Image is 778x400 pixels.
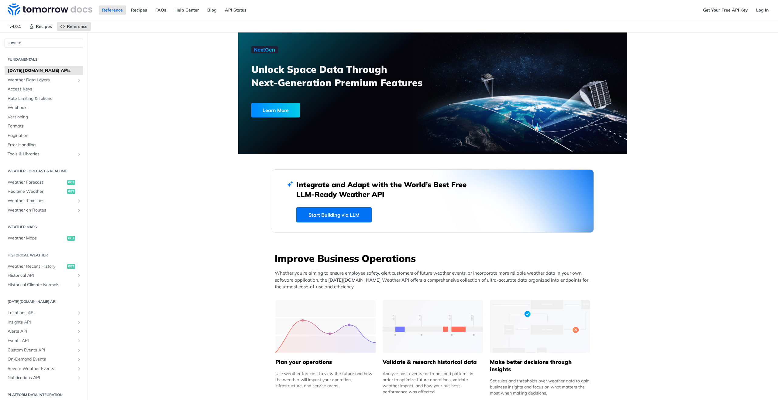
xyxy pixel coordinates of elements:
span: Locations API [8,310,75,316]
h3: Unlock Space Data Through Next-Generation Premium Features [251,63,439,89]
a: Events APIShow subpages for Events API [5,336,83,345]
span: Webhooks [8,105,81,111]
h2: Platform DATA integration [5,392,83,398]
h2: Integrate and Adapt with the World’s Best Free LLM-Ready Weather API [296,180,476,199]
h2: Weather Forecast & realtime [5,168,83,174]
button: Show subpages for Alerts API [77,329,81,334]
span: Pagination [8,133,81,139]
span: Severe Weather Events [8,366,75,372]
div: Use weather forecast to view the future and how the weather will impact your operation, infrastru... [275,371,376,389]
a: Weather Data LayersShow subpages for Weather Data Layers [5,76,83,85]
span: Error Handling [8,142,81,148]
h5: Validate & research historical data [383,358,483,366]
a: Custom Events APIShow subpages for Custom Events API [5,346,83,355]
span: Rate Limiting & Tokens [8,96,81,102]
a: API Status [222,5,250,15]
a: Access Keys [5,85,83,94]
button: Show subpages for Locations API [77,310,81,315]
img: 13d7ca0-group-496-2.svg [383,300,483,353]
a: Notifications APIShow subpages for Notifications API [5,373,83,382]
span: Alerts API [8,328,75,334]
a: Webhooks [5,103,83,112]
span: Historical Climate Normals [8,282,75,288]
button: Show subpages for Severe Weather Events [77,366,81,371]
span: Weather Recent History [8,263,66,269]
span: Weather Timelines [8,198,75,204]
span: Weather Data Layers [8,77,75,83]
a: Log In [753,5,772,15]
span: v4.0.1 [6,22,24,31]
div: Set rules and thresholds over weather data to gain business insights and focus on what matters th... [490,378,590,396]
button: Show subpages for Insights API [77,320,81,325]
img: a22d113-group-496-32x.svg [490,300,590,353]
span: Weather Maps [8,235,66,241]
span: Events API [8,338,75,344]
button: Show subpages for Weather Data Layers [77,78,81,83]
a: Versioning [5,113,83,122]
a: Recipes [26,22,55,31]
img: 39565e8-group-4962x.svg [275,300,376,353]
div: Learn More [251,103,300,117]
a: Pagination [5,131,83,140]
span: get [67,264,75,269]
div: Analyze past events for trends and patterns in order to optimize future operations, validate weat... [383,371,483,395]
span: [DATE][DOMAIN_NAME] APIs [8,68,81,74]
a: Weather on RoutesShow subpages for Weather on Routes [5,206,83,215]
a: On-Demand EventsShow subpages for On-Demand Events [5,355,83,364]
span: get [67,180,75,185]
a: Historical Climate NormalsShow subpages for Historical Climate Normals [5,280,83,290]
h5: Plan your operations [275,358,376,366]
h2: Fundamentals [5,57,83,62]
a: Blog [204,5,220,15]
button: Show subpages for Custom Events API [77,348,81,353]
a: Learn More [251,103,402,117]
p: Whether you’re aiming to ensure employee safety, alert customers of future weather events, or inc... [275,270,594,290]
span: Access Keys [8,86,81,92]
button: Show subpages for Weather Timelines [77,198,81,203]
a: [DATE][DOMAIN_NAME] APIs [5,66,83,75]
button: Show subpages for Tools & Libraries [77,152,81,157]
span: Notifications API [8,375,75,381]
span: Tools & Libraries [8,151,75,157]
a: Weather Forecastget [5,178,83,187]
a: Historical APIShow subpages for Historical API [5,271,83,280]
h5: Make better decisions through insights [490,358,590,373]
span: Weather on Routes [8,207,75,213]
a: Severe Weather EventsShow subpages for Severe Weather Events [5,364,83,373]
span: get [67,236,75,241]
a: Reference [99,5,126,15]
a: Rate Limiting & Tokens [5,94,83,103]
button: JUMP TO [5,39,83,48]
button: Show subpages for Weather on Routes [77,208,81,213]
a: Tools & LibrariesShow subpages for Tools & Libraries [5,150,83,159]
span: Historical API [8,273,75,279]
a: Error Handling [5,141,83,150]
a: Start Building via LLM [296,207,372,222]
span: Realtime Weather [8,188,66,195]
button: Show subpages for Notifications API [77,375,81,380]
a: Weather Recent Historyget [5,262,83,271]
span: Custom Events API [8,347,75,353]
a: Locations APIShow subpages for Locations API [5,308,83,317]
button: Show subpages for Historical Climate Normals [77,283,81,287]
span: Insights API [8,319,75,325]
h3: Improve Business Operations [275,252,594,265]
span: Versioning [8,114,81,120]
h2: [DATE][DOMAIN_NAME] API [5,299,83,304]
a: Formats [5,122,83,131]
span: Recipes [36,24,52,29]
span: get [67,189,75,194]
a: Realtime Weatherget [5,187,83,196]
a: Alerts APIShow subpages for Alerts API [5,327,83,336]
img: Tomorrow.io Weather API Docs [8,3,92,15]
a: Get Your Free API Key [700,5,751,15]
a: Reference [57,22,91,31]
h2: Historical Weather [5,253,83,258]
span: Formats [8,123,81,129]
span: Reference [67,24,88,29]
a: Help Center [171,5,202,15]
button: Show subpages for On-Demand Events [77,357,81,362]
a: FAQs [152,5,170,15]
a: Insights APIShow subpages for Insights API [5,318,83,327]
button: Show subpages for Events API [77,338,81,343]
